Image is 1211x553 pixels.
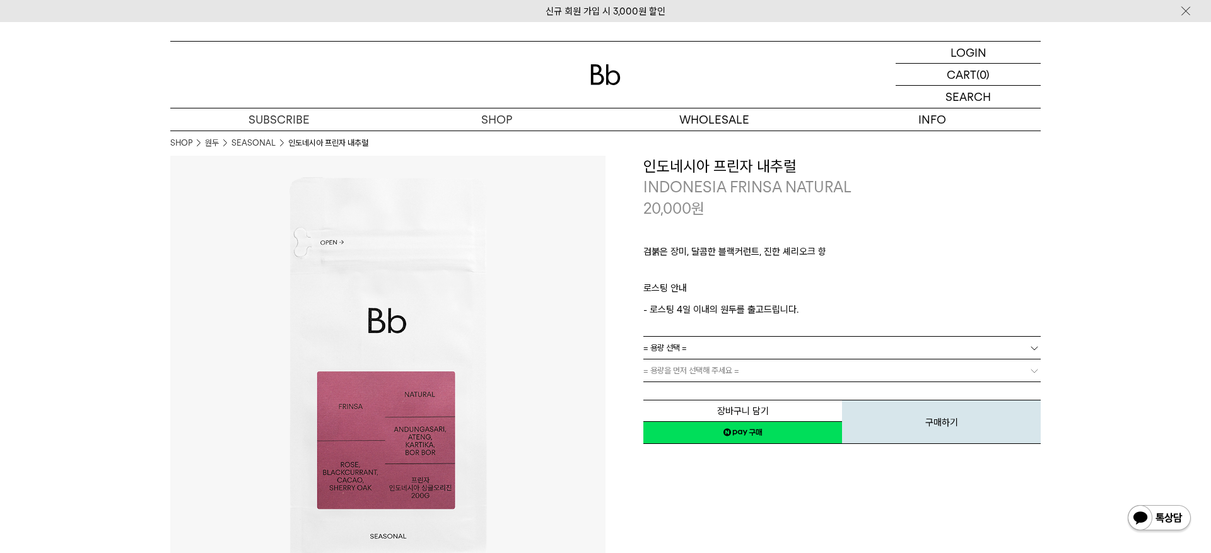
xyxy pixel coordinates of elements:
p: 검붉은 장미, 달콤한 블랙커런트, 진한 셰리오크 향 [643,244,1041,265]
a: 새창 [643,421,842,444]
img: 로고 [590,64,621,85]
button: 장바구니 담기 [643,400,842,422]
p: INFO [823,108,1041,131]
a: SUBSCRIBE [170,108,388,131]
a: LOGIN [896,42,1041,64]
p: CART [947,64,976,85]
p: LOGIN [951,42,986,63]
button: 구매하기 [842,400,1041,444]
p: 로스팅 안내 [643,281,1041,302]
a: CART (0) [896,64,1041,86]
span: = 용량 선택 = [643,337,687,359]
a: SHOP [388,108,605,131]
p: SEARCH [945,86,991,108]
a: SHOP [170,137,192,149]
li: 인도네시아 프린자 내추럴 [288,137,368,149]
a: SEASONAL [231,137,276,149]
a: 신규 회원 가입 시 3,000원 할인 [546,6,665,17]
p: 20,000 [643,198,705,219]
img: 카카오톡 채널 1:1 채팅 버튼 [1126,504,1192,534]
span: = 용량을 먼저 선택해 주세요 = [643,359,739,381]
p: INDONESIA FRINSA NATURAL [643,177,1041,198]
span: 원 [691,199,705,218]
p: - 로스팅 4일 이내의 원두를 출고드립니다. [643,302,1041,317]
p: WHOLESALE [605,108,823,131]
a: 원두 [205,137,219,149]
p: (0) [976,64,990,85]
p: ㅤ [643,265,1041,281]
h3: 인도네시아 프린자 내추럴 [643,156,1041,177]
